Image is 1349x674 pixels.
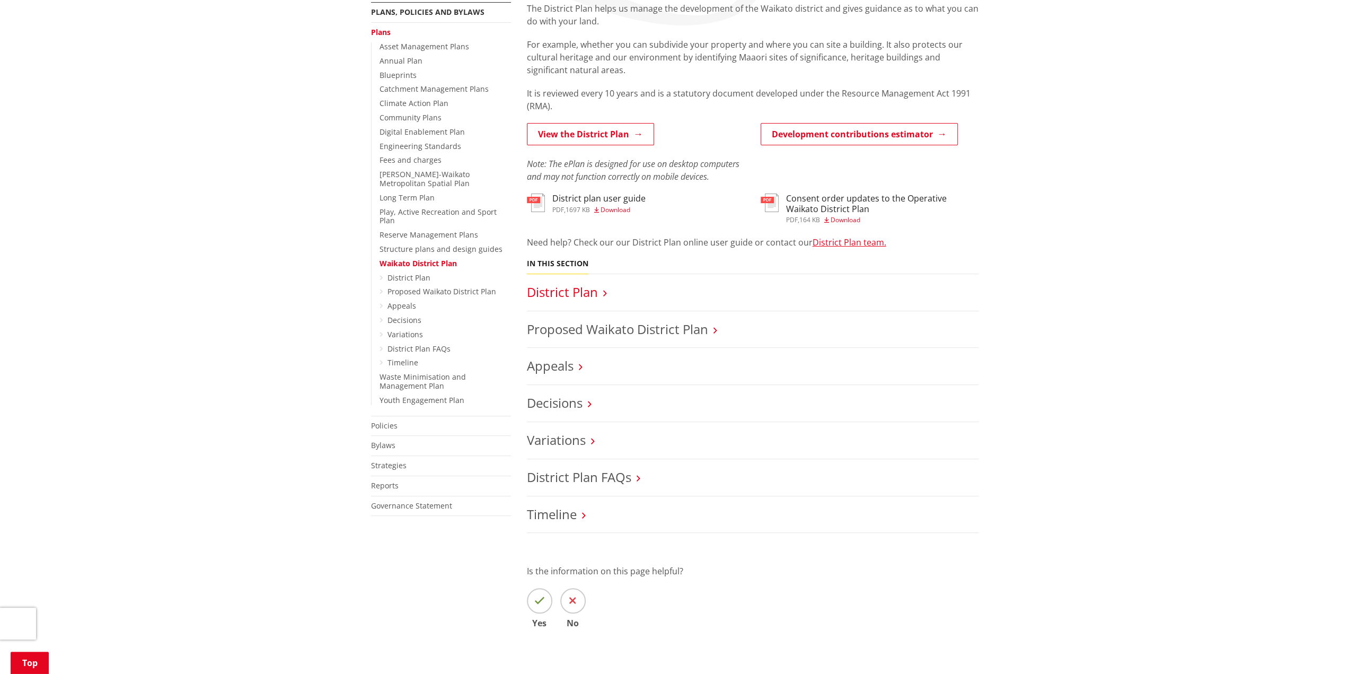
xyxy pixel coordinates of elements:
a: View the District Plan [527,123,654,145]
p: For example, whether you can subdivide your property and where you can site a building. It also p... [527,38,978,76]
span: No [560,619,586,627]
div: , [552,207,646,213]
a: District plan user guide pdf,1697 KB Download [527,194,646,213]
a: Proposed Waikato District Plan [527,320,708,338]
a: Community Plans [380,112,442,122]
p: The District Plan helps us manage the development of the Waikato district and gives guidance as t... [527,2,978,28]
a: Reports [371,480,399,491]
a: District Plan FAQs [527,468,631,486]
a: District Plan team. [813,237,886,248]
a: Blueprints [380,70,417,80]
a: Strategies [371,460,407,470]
a: Variations [387,329,423,339]
a: District Plan [387,273,430,283]
a: Proposed Waikato District Plan [387,286,496,296]
p: Is the information on this page helpful? [527,565,978,577]
a: Bylaws [371,440,395,450]
p: It is reviewed every 10 years and is a statutory document developed under the Resource Management... [527,87,978,112]
a: Reserve Management Plans [380,230,478,240]
a: Structure plans and design guides [380,244,502,254]
a: District Plan [527,283,598,301]
div: , [786,217,978,223]
span: Download [601,205,630,214]
a: Digital Enablement Plan [380,127,465,137]
a: Long Term Plan [380,192,435,203]
a: Fees and charges [380,155,442,165]
a: Plans [371,27,391,37]
a: Waikato District Plan [380,258,457,268]
h3: Consent order updates to the Operative Waikato District Plan [786,194,978,214]
iframe: Messenger Launcher [1300,629,1338,668]
a: Youth Engagement Plan [380,395,464,405]
span: pdf [552,205,564,214]
em: Note: The ePlan is designed for use on desktop computers and may not function correctly on mobile... [527,158,739,182]
a: Appeals [527,357,574,374]
span: pdf [786,215,798,224]
a: Asset Management Plans [380,41,469,51]
a: Play, Active Recreation and Sport Plan [380,207,497,226]
a: Engineering Standards [380,141,461,151]
a: Development contributions estimator [761,123,958,145]
h3: District plan user guide [552,194,646,204]
a: Plans, policies and bylaws [371,7,484,17]
h5: In this section [527,259,588,268]
a: Consent order updates to the Operative Waikato District Plan pdf,164 KB Download [761,194,978,223]
span: 164 KB [799,215,820,224]
a: Variations [527,431,586,449]
a: Annual Plan [380,56,422,66]
span: Download [831,215,860,224]
img: document-pdf.svg [527,194,545,212]
a: Waste Minimisation and Management Plan [380,372,466,391]
a: Timeline [387,357,418,367]
span: 1697 KB [566,205,590,214]
a: Policies [371,421,398,431]
a: Climate Action Plan [380,98,448,108]
a: Top [11,652,49,674]
a: Catchment Management Plans [380,84,489,94]
a: [PERSON_NAME]-Waikato Metropolitan Spatial Plan [380,169,470,188]
a: Decisions [387,315,421,325]
a: Governance Statement [371,501,452,511]
p: Need help? Check our our District Plan online user guide or contact our [527,236,978,249]
span: Yes [527,619,552,627]
a: Appeals [387,301,416,311]
a: Timeline [527,505,577,523]
a: Decisions [527,394,583,412]
img: document-pdf.svg [761,194,779,212]
a: District Plan FAQs [387,344,451,354]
